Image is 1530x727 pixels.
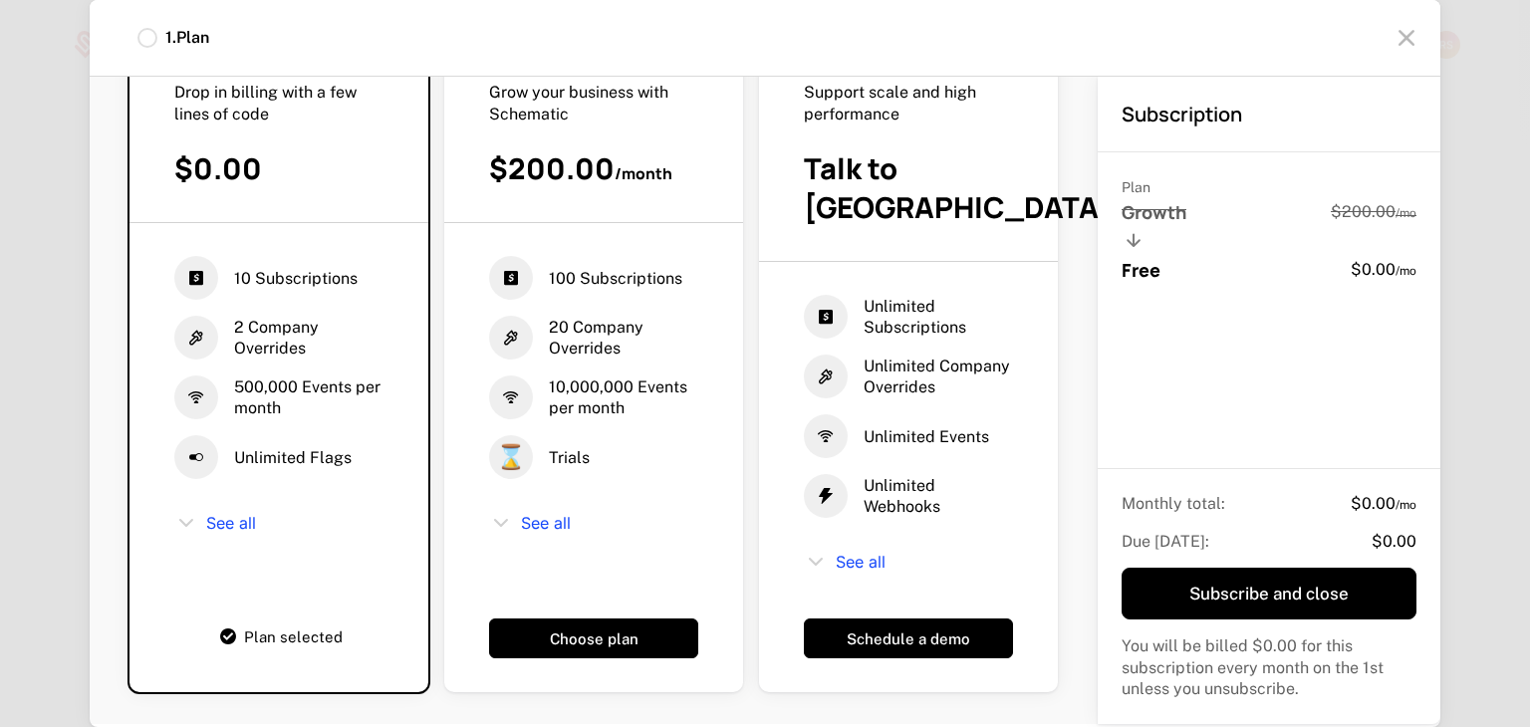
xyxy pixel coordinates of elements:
span: Unlimited Company Overrides [864,356,1013,398]
span: 100 Subscriptions [549,268,682,290]
span: See all [206,515,256,531]
span: 20 Company Overrides [549,317,698,360]
button: Subscribe and close [1122,568,1416,619]
span: $200.00 [1331,202,1416,221]
i: arrow-down [1122,228,1146,252]
span: $0.00 [1372,532,1416,551]
i: cashapp [174,256,218,300]
span: Support scale and high performance [804,83,976,123]
i: check-rounded [216,624,240,648]
span: 10 Subscriptions [234,268,358,290]
span: Free [1122,258,1160,282]
i: signal [804,414,848,458]
i: signal [489,375,533,419]
span: 2 Company Overrides [234,317,383,360]
span: Unlimited Webhooks [864,475,1013,518]
span: Monthly total : [1122,494,1225,513]
span: $200.00 [489,148,615,188]
i: chevron-down [804,550,828,574]
i: chevron-down [174,511,198,535]
i: signal [174,375,218,419]
span: See all [521,515,571,531]
i: close [1391,22,1422,54]
a: Schedule a demo [804,618,1013,658]
span: Talk to [GEOGRAPHIC_DATA] [804,148,1111,227]
span: Plan [1122,179,1150,195]
span: Unlimited Events [864,426,989,448]
button: Choose plan [489,618,698,658]
sub: / mo [1396,264,1416,278]
i: thunder [804,474,848,518]
i: boolean-on [174,435,218,479]
div: 1 . Plan [165,27,209,49]
span: Drop in billing with a few lines of code [174,83,357,123]
span: Due [DATE] : [1122,532,1209,551]
h3: Subscription [1122,101,1242,127]
span: $0.00 [1351,494,1416,513]
span: 500,000 Events per month [234,376,383,419]
sub: / mo [1396,206,1416,220]
i: chevron-down [489,511,513,535]
span: See all [836,554,886,570]
i: cashapp [489,256,533,300]
span: Grow your business with Schematic [489,83,668,123]
span: Unlimited Flags [234,447,352,469]
span: You will be billed $0.00 for this subscription every month on the 1st unless you unsubscribe. [1122,636,1384,698]
span: / month [615,163,672,184]
span: $0.00 [174,148,262,188]
i: cashapp [804,295,848,339]
span: ⌛ [489,435,533,479]
span: Growth [1122,200,1186,224]
i: hammer [174,316,218,360]
span: Unlimited Subscriptions [864,296,1013,339]
span: Plan selected [244,629,343,644]
span: $0.00 [1351,259,1416,281]
span: Trials [549,447,590,469]
i: hammer [804,355,848,398]
span: 10,000,000 Events per month [549,376,698,419]
i: hammer [489,316,533,360]
sub: / mo [1396,498,1416,512]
